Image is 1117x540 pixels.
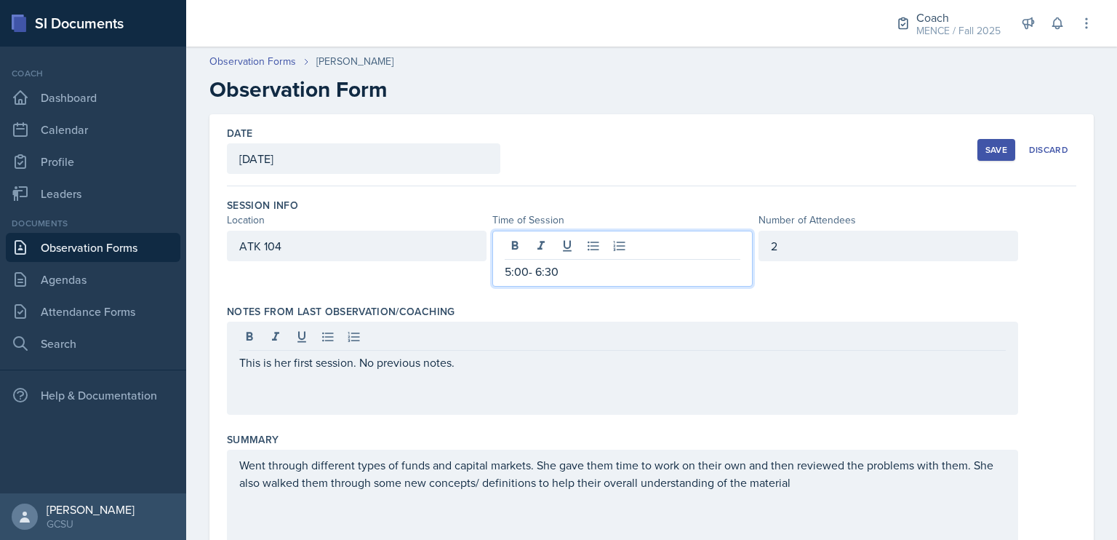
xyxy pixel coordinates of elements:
[227,213,487,228] div: Location
[6,83,180,112] a: Dashboard
[227,432,279,447] label: Summary
[505,263,740,280] p: 5:00- 6:30
[916,23,1001,39] div: MENCE / Fall 2025
[6,265,180,294] a: Agendas
[209,76,1094,103] h2: Observation Form
[227,126,252,140] label: Date
[916,9,1001,26] div: Coach
[316,54,393,69] div: [PERSON_NAME]
[227,198,298,213] label: Session Info
[6,297,180,326] a: Attendance Forms
[6,233,180,262] a: Observation Forms
[239,456,1006,491] p: Went through different types of funds and capital markets. She gave them time to work on their ow...
[6,381,180,410] div: Help & Documentation
[227,304,455,319] label: Notes From Last Observation/Coaching
[6,329,180,358] a: Search
[1029,144,1068,156] div: Discard
[492,213,752,228] div: Time of Session
[239,237,474,255] p: ATK 104
[6,217,180,230] div: Documents
[6,147,180,176] a: Profile
[985,144,1007,156] div: Save
[47,502,135,517] div: [PERSON_NAME]
[209,54,296,69] a: Observation Forms
[6,179,180,208] a: Leaders
[239,354,1006,371] p: This is her first session. No previous notes.
[47,517,135,531] div: GCSU
[977,139,1015,161] button: Save
[758,213,1018,228] div: Number of Attendees
[6,115,180,144] a: Calendar
[6,67,180,80] div: Coach
[1021,139,1076,161] button: Discard
[771,237,1006,255] p: 2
